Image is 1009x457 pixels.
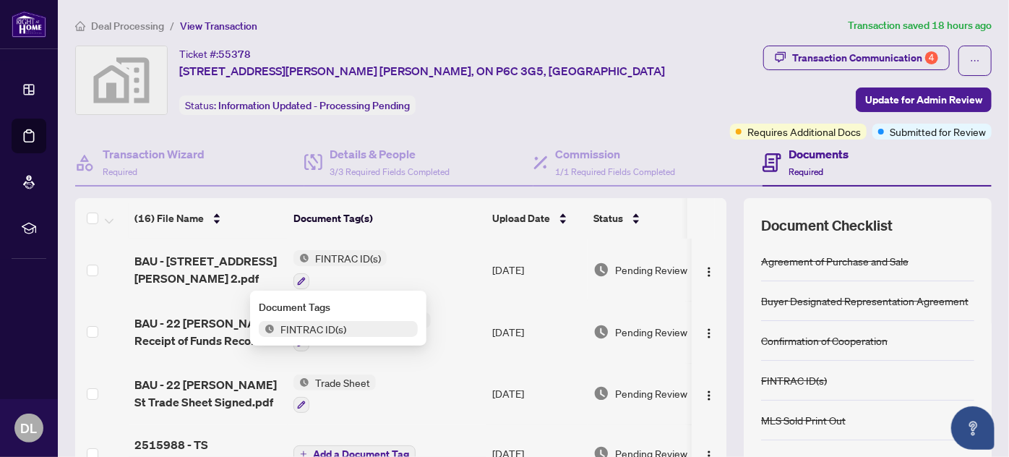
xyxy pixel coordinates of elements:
[615,262,687,278] span: Pending Review
[309,375,376,390] span: Trade Sheet
[761,253,909,269] div: Agreement of Purchase and Sale
[697,382,721,405] button: Logo
[288,198,486,239] th: Document Tag(s)
[103,166,137,177] span: Required
[330,166,450,177] span: 3/3 Required Fields Completed
[951,406,995,450] button: Open asap
[259,321,275,337] img: Status Icon
[555,145,675,163] h4: Commission
[179,95,416,115] div: Status:
[180,20,257,33] span: View Transaction
[761,333,888,349] div: Confirmation of Cooperation
[75,21,85,31] span: home
[293,250,309,266] img: Status Icon
[179,46,251,62] div: Ticket #:
[789,145,849,163] h4: Documents
[703,390,715,401] img: Logo
[330,145,450,163] h4: Details & People
[492,210,550,226] span: Upload Date
[293,375,376,414] button: Status IconTrade Sheet
[747,124,861,140] span: Requires Additional Docs
[593,324,609,340] img: Document Status
[486,301,588,363] td: [DATE]
[134,252,282,287] span: BAU - [STREET_ADDRESS][PERSON_NAME] 2.pdf
[91,20,164,33] span: Deal Processing
[218,99,410,112] span: Information Updated - Processing Pending
[486,363,588,425] td: [DATE]
[555,166,675,177] span: 1/1 Required Fields Completed
[76,46,167,114] img: svg%3e
[134,315,282,349] span: BAU - 22 [PERSON_NAME] Receipt of Funds Record 2.pdf
[134,210,204,226] span: (16) File Name
[588,198,710,239] th: Status
[179,62,665,80] span: [STREET_ADDRESS][PERSON_NAME] [PERSON_NAME], ON P6C 3G5, [GEOGRAPHIC_DATA]
[925,51,938,64] div: 4
[309,250,387,266] span: FINTRAC ID(s)
[12,11,46,38] img: logo
[848,17,992,34] article: Transaction saved 18 hours ago
[792,46,938,69] div: Transaction Communication
[865,88,982,111] span: Update for Admin Review
[761,412,846,428] div: MLS Sold Print Out
[697,258,721,281] button: Logo
[593,210,623,226] span: Status
[593,385,609,401] img: Document Status
[890,124,986,140] span: Submitted for Review
[703,328,715,339] img: Logo
[615,324,687,340] span: Pending Review
[761,215,893,236] span: Document Checklist
[970,56,980,66] span: ellipsis
[103,145,205,163] h4: Transaction Wizard
[593,262,609,278] img: Document Status
[486,198,588,239] th: Upload Date
[486,239,588,301] td: [DATE]
[763,46,950,70] button: Transaction Communication4
[134,376,282,411] span: BAU - 22 [PERSON_NAME] St Trade Sheet Signed.pdf
[856,87,992,112] button: Update for Admin Review
[761,372,827,388] div: FINTRAC ID(s)
[21,418,38,438] span: DL
[218,48,251,61] span: 55378
[129,198,288,239] th: (16) File Name
[761,293,969,309] div: Buyer Designated Representation Agreement
[259,299,418,315] div: Document Tags
[170,17,174,34] li: /
[615,385,687,401] span: Pending Review
[789,166,823,177] span: Required
[293,375,309,390] img: Status Icon
[703,266,715,278] img: Logo
[275,321,352,337] span: FINTRAC ID(s)
[697,320,721,343] button: Logo
[293,250,387,289] button: Status IconFINTRAC ID(s)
